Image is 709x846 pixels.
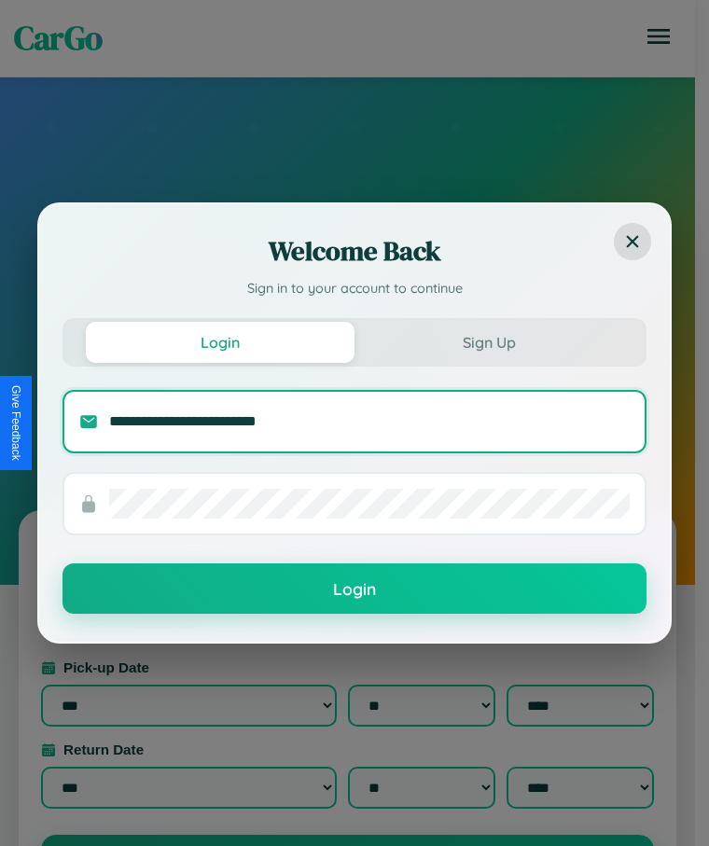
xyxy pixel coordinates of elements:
div: Give Feedback [9,385,22,461]
p: Sign in to your account to continue [63,279,646,299]
button: Login [86,322,354,363]
button: Sign Up [354,322,623,363]
button: Login [63,563,646,614]
h2: Welcome Back [63,232,646,270]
